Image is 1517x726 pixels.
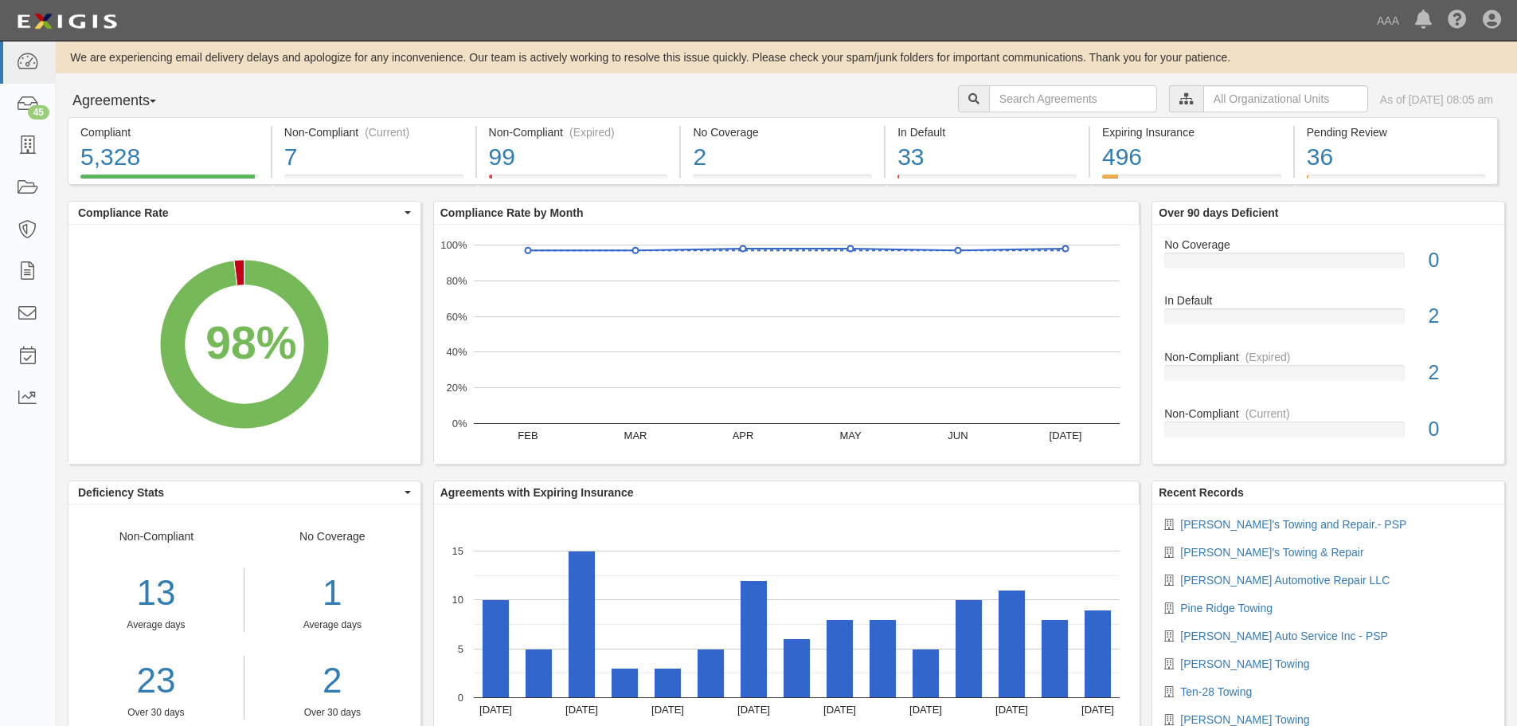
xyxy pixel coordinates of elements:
span: Deficiency Stats [78,485,401,500]
i: Help Center - Complianz [1448,11,1467,30]
text: JUN [948,430,968,441]
input: All Organizational Units [1203,85,1368,112]
text: [DATE] [1081,704,1114,716]
div: 2 [1417,302,1504,331]
div: 13 [68,568,244,618]
text: [DATE] [565,704,598,716]
a: [PERSON_NAME]'s Towing & Repair [1180,546,1363,559]
div: (Current) [365,124,409,140]
div: No Coverage [1152,237,1504,253]
div: 7 [284,140,463,175]
div: We are experiencing email delivery delays and apologize for any inconvenience. Our team is active... [56,49,1517,65]
svg: A chart. [68,225,420,464]
a: [PERSON_NAME] Towing [1180,713,1309,726]
div: 45 [28,105,49,120]
a: Compliant5,328 [68,175,271,187]
div: 98% [205,311,296,376]
a: Expiring Insurance496 [1090,175,1293,187]
div: 2 [256,656,409,706]
div: 2 [693,140,872,175]
text: [DATE] [479,704,512,716]
text: 10 [452,594,463,606]
div: 2 [1417,359,1504,387]
button: Agreements [68,85,187,117]
text: [DATE] [823,704,856,716]
text: 15 [452,545,463,557]
div: (Current) [1245,406,1290,422]
a: Non-Compliant(Expired)2 [1164,349,1492,406]
a: Pine Ridge Towing [1180,602,1273,614]
div: Expiring Insurance [1102,124,1281,140]
div: 0 [1417,415,1504,444]
a: Ten-28 Towing [1180,685,1252,698]
div: No Coverage [244,528,420,720]
button: Compliance Rate [68,202,420,224]
a: [PERSON_NAME] Automotive Repair LLC [1180,574,1390,587]
text: 80% [446,275,467,287]
div: In Default [1152,292,1504,308]
span: Compliance Rate [78,205,401,221]
div: Non-Compliant [1152,349,1504,365]
text: [DATE] [909,704,942,716]
div: Average days [68,618,244,632]
a: Pending Review36 [1295,175,1498,187]
div: 36 [1307,140,1485,175]
b: Compliance Rate by Month [440,206,584,219]
img: logo-5460c22ac91f19d4615b14bd174203de0afe785f0fc80cf4dbbc73dc1793850b.png [12,7,122,36]
b: Agreements with Expiring Insurance [440,486,634,499]
text: APR [732,430,753,441]
text: 40% [446,346,467,358]
div: Non-Compliant [68,528,244,720]
a: In Default2 [1164,292,1492,349]
div: Pending Review [1307,124,1485,140]
text: MAY [839,430,862,441]
div: Non-Compliant (Current) [284,124,463,140]
text: 0 [458,692,463,704]
text: MAR [624,430,647,441]
div: No Coverage [693,124,872,140]
text: 0% [452,418,467,430]
div: Compliant [80,124,259,140]
text: 60% [446,310,467,322]
div: (Expired) [569,124,615,140]
text: 20% [446,382,467,394]
text: [DATE] [995,704,1028,716]
button: Deficiency Stats [68,481,420,504]
a: Non-Compliant(Current)0 [1164,406,1492,450]
a: 23 [68,656,244,706]
a: No Coverage2 [681,175,884,187]
text: [DATE] [1049,430,1081,441]
b: Recent Records [1159,486,1244,499]
div: In Default [897,124,1077,140]
div: 1 [256,568,409,618]
input: Search Agreements [989,85,1157,112]
a: Non-Compliant(Expired)99 [477,175,680,187]
div: Average days [256,618,409,632]
div: 33 [897,140,1077,175]
div: Non-Compliant [1152,406,1504,422]
text: [DATE] [737,704,770,716]
text: [DATE] [651,704,684,716]
div: (Expired) [1245,349,1291,365]
div: 0 [1417,246,1504,275]
div: 496 [1102,140,1281,175]
a: No Coverage0 [1164,237,1492,293]
a: [PERSON_NAME]'s Towing and Repair.- PSP [1180,518,1406,531]
a: [PERSON_NAME] Towing [1180,657,1309,670]
div: Non-Compliant (Expired) [489,124,668,140]
div: 5,328 [80,140,259,175]
text: FEB [518,430,538,441]
a: In Default33 [886,175,1089,187]
text: 5 [458,642,463,654]
a: [PERSON_NAME] Auto Service Inc - PSP [1180,630,1388,642]
div: 99 [489,140,668,175]
svg: A chart. [434,225,1140,464]
div: As of [DATE] 08:05 am [1380,92,1493,108]
a: Non-Compliant(Current)7 [272,175,475,187]
div: Over 30 days [256,706,409,720]
text: 100% [440,239,467,251]
b: Over 90 days Deficient [1159,206,1278,219]
div: Over 30 days [68,706,244,720]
